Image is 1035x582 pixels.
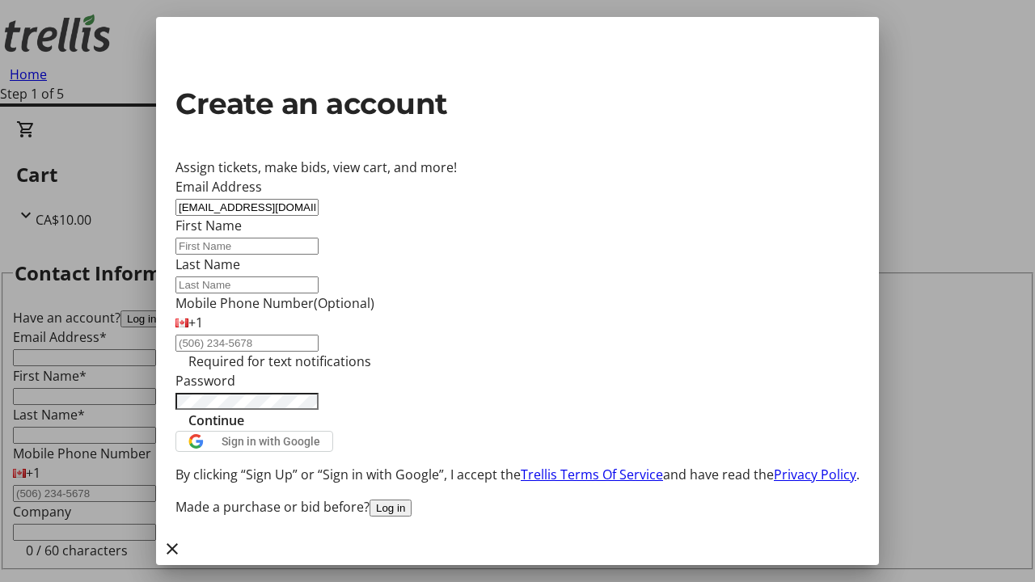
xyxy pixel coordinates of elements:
input: (506) 234-5678 [175,335,319,352]
h2: Create an account [175,82,860,125]
input: Last Name [175,276,319,293]
button: Log in [370,500,412,517]
label: Password [175,372,235,390]
button: Close [156,533,188,565]
a: Trellis Terms Of Service [521,466,663,483]
tr-hint: Required for text notifications [188,352,371,371]
p: By clicking “Sign Up” or “Sign in with Google”, I accept the and have read the . [175,465,860,484]
span: Sign in with Google [222,435,320,448]
input: First Name [175,238,319,255]
button: Sign in with Google [175,431,333,452]
div: Assign tickets, make bids, view cart, and more! [175,158,860,177]
label: Email Address [175,178,262,196]
input: Email Address [175,199,319,216]
label: First Name [175,217,242,234]
label: Mobile Phone Number (Optional) [175,294,374,312]
span: Continue [188,411,244,430]
button: Continue [175,411,257,430]
a: Privacy Policy [774,466,856,483]
label: Last Name [175,255,240,273]
div: Made a purchase or bid before? [175,497,860,517]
